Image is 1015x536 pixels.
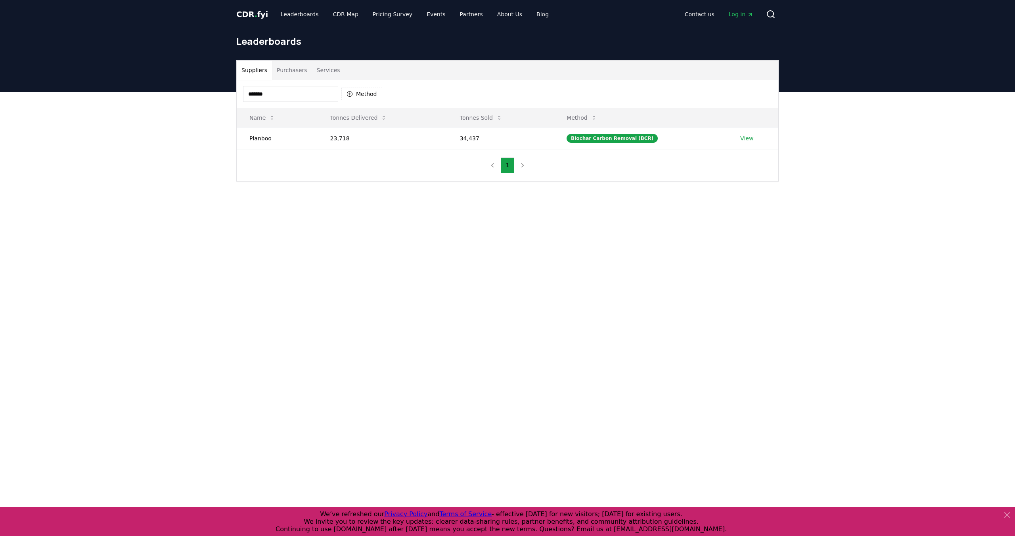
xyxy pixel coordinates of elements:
a: View [740,134,753,142]
div: Biochar Carbon Removal (BCR) [567,134,658,143]
span: CDR fyi [236,10,268,19]
a: About Us [491,7,529,21]
button: Method [560,110,603,126]
nav: Main [678,7,760,21]
nav: Main [274,7,555,21]
td: Planboo [237,127,318,149]
span: Log in [729,10,753,18]
a: Blog [530,7,555,21]
a: CDR.fyi [236,9,268,20]
td: 23,718 [318,127,447,149]
a: Events [420,7,452,21]
a: Pricing Survey [366,7,419,21]
button: Tonnes Sold [454,110,509,126]
button: Method [341,88,382,100]
button: Suppliers [237,61,272,80]
button: Tonnes Delivered [324,110,394,126]
button: Purchasers [272,61,312,80]
span: . [255,10,257,19]
a: Leaderboards [274,7,325,21]
td: 34,437 [447,127,554,149]
a: Log in [722,7,760,21]
button: Name [243,110,282,126]
h1: Leaderboards [236,35,779,48]
button: Services [312,61,345,80]
button: 1 [501,157,515,173]
a: Partners [454,7,489,21]
a: CDR Map [327,7,365,21]
a: Contact us [678,7,721,21]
